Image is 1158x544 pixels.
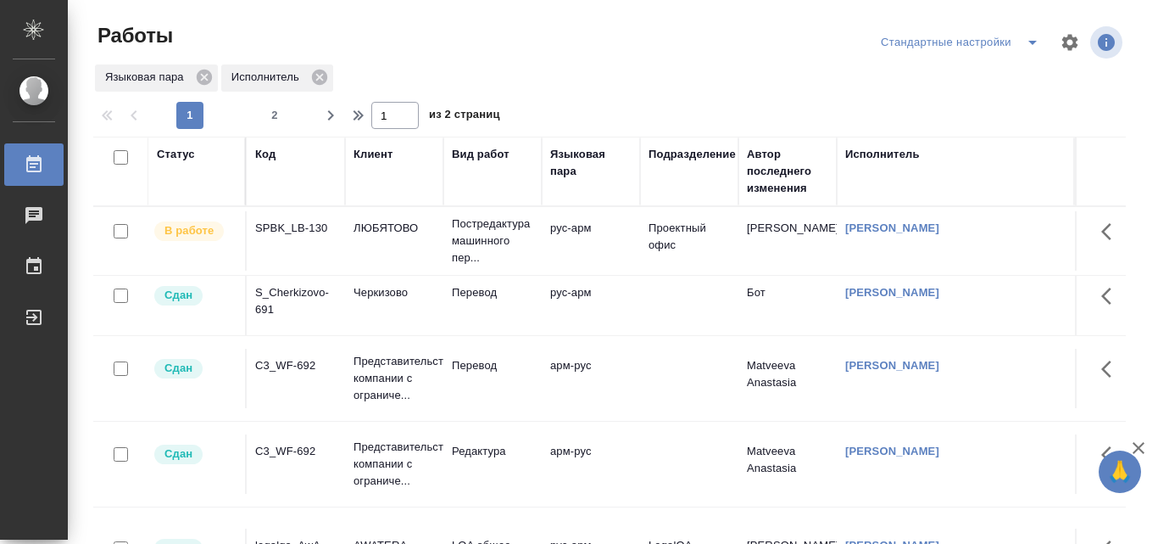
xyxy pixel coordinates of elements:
button: 🙏 [1099,451,1141,493]
button: Здесь прячутся важные кнопки [1091,435,1132,475]
span: из 2 страниц [429,104,500,129]
button: Здесь прячутся важные кнопки [1091,211,1132,252]
p: Постредактура машинного пер... [452,216,533,266]
div: Клиент [354,146,392,163]
div: Языковая пара [550,146,632,180]
p: Перевод [452,284,533,301]
p: Перевод [452,357,533,374]
td: Проектный офис [640,211,738,271]
div: Код [255,146,276,163]
div: SPBK_LB-130 [255,220,337,237]
td: рус-арм [542,276,640,335]
div: split button [877,29,1049,56]
div: Менеджер проверил работу исполнителя, передает ее на следующий этап [153,284,237,307]
td: Бот [738,276,837,335]
button: Здесь прячутся важные кнопки [1091,349,1132,390]
div: Исполнитель выполняет работу [153,220,237,243]
a: [PERSON_NAME] [845,222,939,234]
td: рус-арм [542,211,640,271]
td: арм-рус [542,435,640,494]
div: Статус [157,146,195,163]
td: арм-рус [542,349,640,408]
span: 🙏 [1105,454,1134,490]
button: 2 [261,102,288,129]
div: Вид работ [452,146,509,163]
div: C3_WF-692 [255,357,337,374]
div: Исполнитель [845,146,920,163]
span: Настроить таблицу [1049,22,1090,63]
span: Посмотреть информацию [1090,26,1126,59]
span: 2 [261,107,288,124]
p: В работе [164,222,214,239]
p: ЛЮБЯТОВО [354,220,435,237]
div: Менеджер проверил работу исполнителя, передает ее на следующий этап [153,357,237,380]
div: Менеджер проверил работу исполнителя, передает ее на следующий этап [153,443,237,466]
a: [PERSON_NAME] [845,286,939,299]
div: Исполнитель [221,64,333,92]
div: Языковая пара [95,64,218,92]
p: Представительство компании с ограниче... [354,439,435,490]
div: Подразделение [649,146,736,163]
div: C3_WF-692 [255,443,337,460]
div: S_Cherkizovo-691 [255,284,337,318]
p: Исполнитель [231,69,305,86]
td: [PERSON_NAME] [738,211,837,271]
p: Сдан [164,287,192,304]
td: Matveeva Anastasia [738,435,837,494]
a: [PERSON_NAME] [845,445,939,457]
p: Сдан [164,360,192,377]
div: Автор последнего изменения [747,146,828,197]
p: Языковая пара [105,69,190,86]
p: Сдан [164,446,192,463]
p: Черкизово [354,284,435,301]
td: Matveeva Anastasia [738,349,837,408]
p: Представительство компании с ограниче... [354,353,435,404]
button: Здесь прячутся важные кнопки [1091,276,1132,317]
p: Редактура [452,443,533,460]
span: Работы [93,22,173,49]
a: [PERSON_NAME] [845,359,939,372]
